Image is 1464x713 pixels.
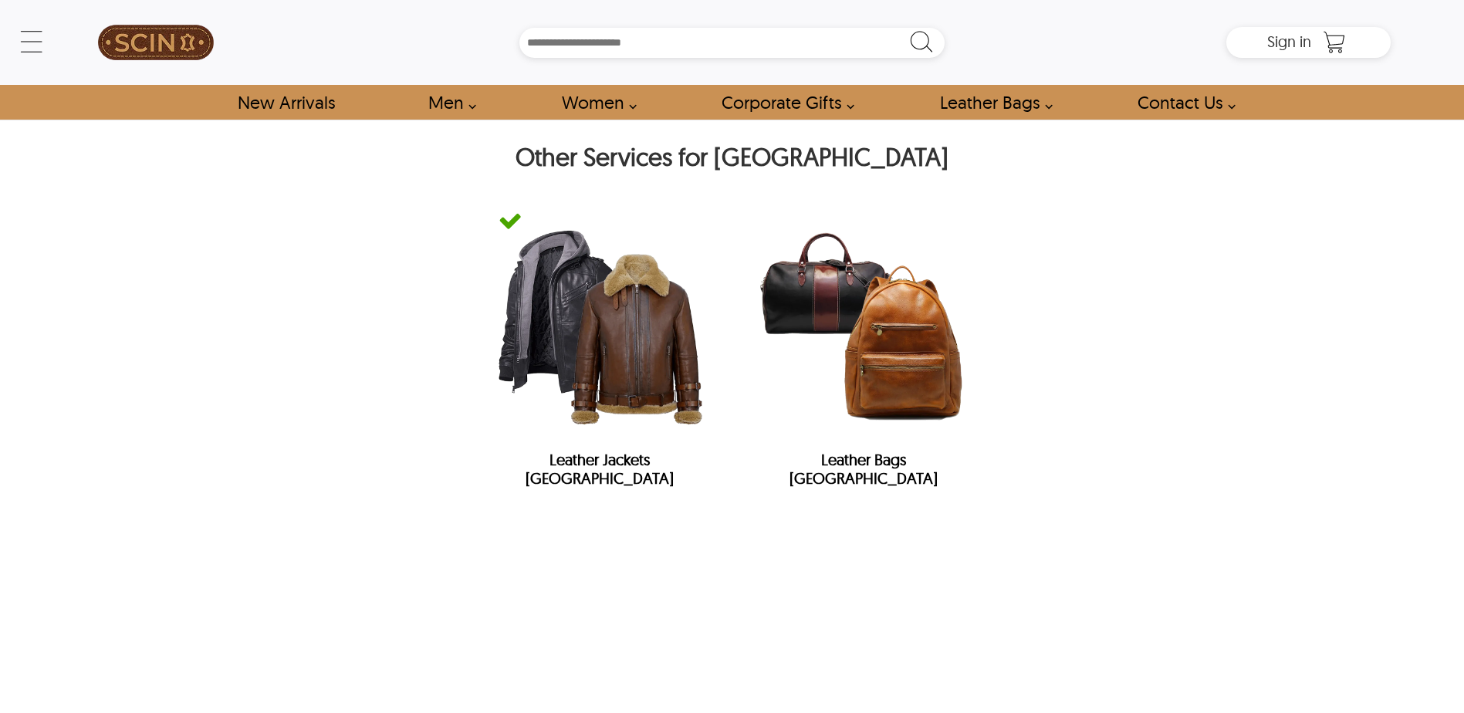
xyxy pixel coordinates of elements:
[544,85,645,120] a: Shop Women Leather Jackets
[499,210,522,233] img: green-tick-icon
[483,210,716,443] img: Leather Jackets
[922,85,1061,120] a: Shop Leather Bags
[73,142,1391,179] h2: Other Services for [GEOGRAPHIC_DATA]
[747,451,980,495] h2: Leather Bags [GEOGRAPHIC_DATA]
[1267,32,1311,51] span: Sign in
[468,194,732,511] a: green-tick-iconLeather JacketsLeather Jackets [GEOGRAPHIC_DATA]
[704,85,863,120] a: Shop Leather Corporate Gifts
[732,194,996,511] a: Leather BagsLeather Bags [GEOGRAPHIC_DATA]
[1267,37,1311,49] a: Sign in
[1120,85,1244,120] a: contact-us
[1319,31,1350,54] a: Shopping Cart
[483,451,716,495] h2: Leather Jackets [GEOGRAPHIC_DATA]
[220,85,352,120] a: Shop New Arrivals
[411,85,485,120] a: shop men's leather jackets
[747,210,980,443] img: Leather Bags
[98,8,214,77] img: SCIN
[73,8,238,77] a: SCIN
